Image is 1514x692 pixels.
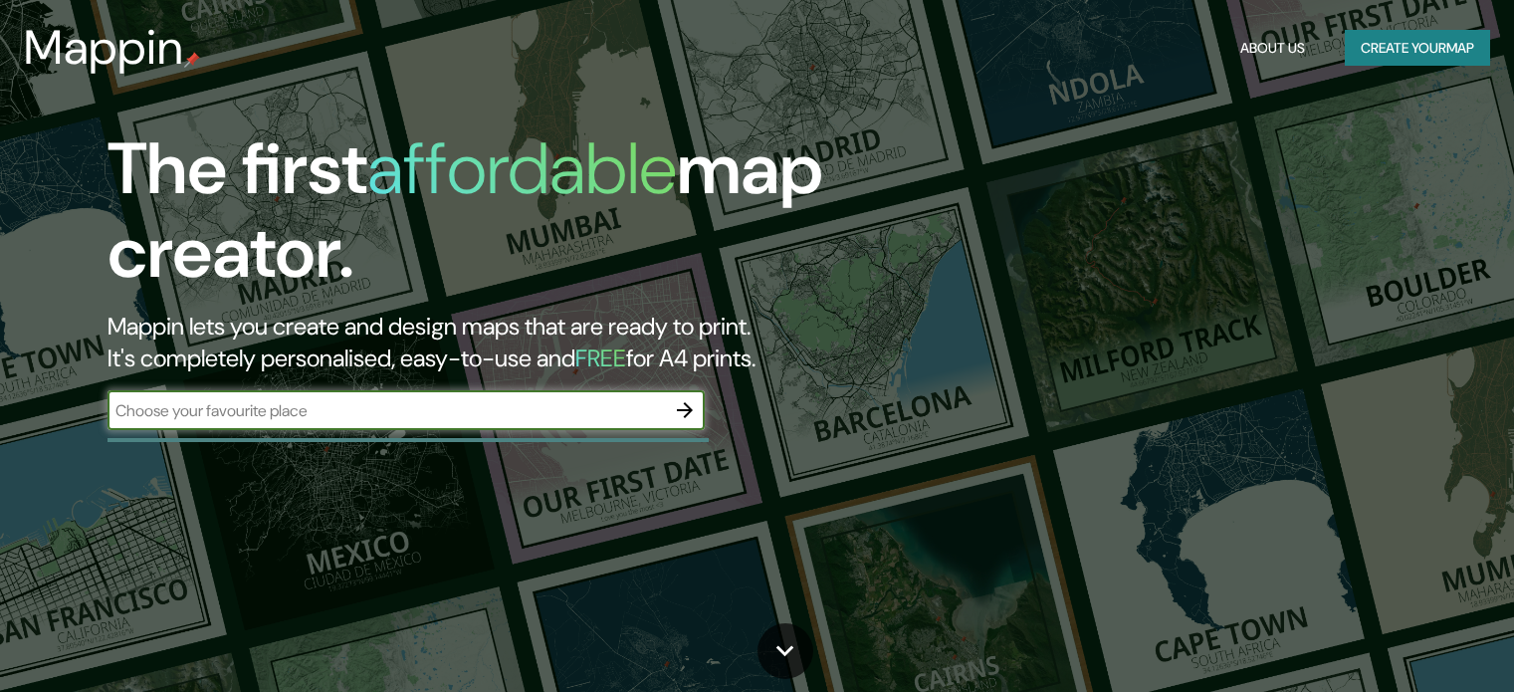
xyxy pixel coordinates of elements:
button: About Us [1232,30,1313,67]
img: mappin-pin [184,52,200,68]
h1: The first map creator. [108,127,865,311]
h3: Mappin [24,20,184,76]
h5: FREE [575,343,626,373]
h1: affordable [367,122,677,215]
input: Choose your favourite place [108,399,665,422]
iframe: Help widget launcher [1337,614,1492,670]
button: Create yourmap [1345,30,1490,67]
h2: Mappin lets you create and design maps that are ready to print. It's completely personalised, eas... [108,311,865,374]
